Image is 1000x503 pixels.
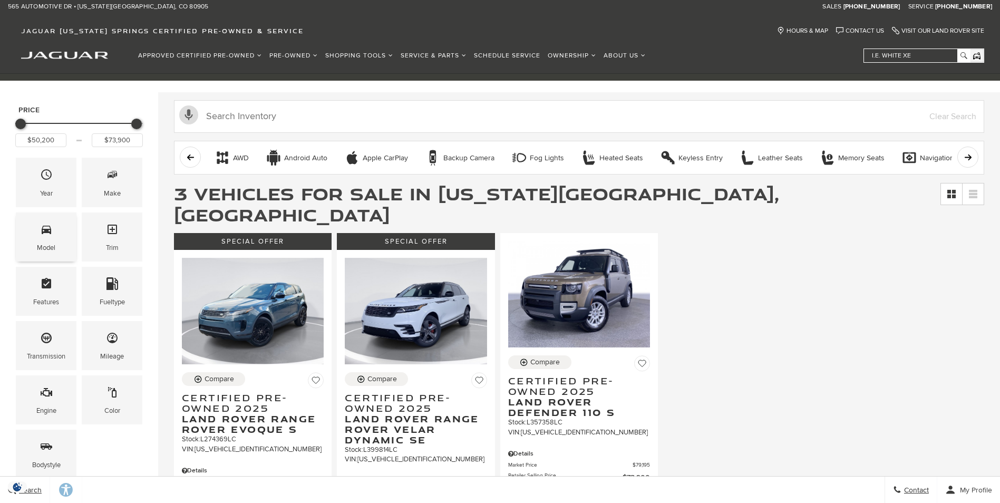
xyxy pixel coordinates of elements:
[131,119,142,129] div: Maximum Price
[935,3,992,11] a: [PHONE_NUMBER]
[21,27,304,35] span: Jaguar [US_STATE] Springs Certified Pre-Owned & Service
[508,375,642,396] span: Certified Pre-Owned 2025
[174,233,332,250] div: Special Offer
[82,267,142,316] div: FueltypeFueltype
[182,466,324,476] div: Pricing Details - Certified Pre-Owned 2025 Land Rover Range Rover Evoque S
[266,46,322,65] a: Pre-Owned
[337,233,494,250] div: Special Offer
[215,150,230,166] div: AWD
[5,481,30,492] section: Click to Open Cookie Consent Modal
[345,392,479,413] span: Certified Pre-Owned 2025
[16,321,76,370] div: TransmissionTransmission
[233,153,249,163] div: AWD
[634,355,650,375] button: Save Vehicle
[100,351,124,362] div: Mileage
[508,355,571,369] button: Compare Vehicle
[363,153,408,163] div: Apple CarPlay
[470,46,544,65] a: Schedule Service
[397,46,470,65] a: Service & Parts
[892,27,984,35] a: Visit Our Land Rover Site
[16,212,76,262] div: ModelModel
[15,115,143,147] div: Price
[734,147,809,169] button: Leather SeatsLeather Seats
[182,392,324,434] a: Certified Pre-Owned 2025Land Rover Range Rover Evoque S
[530,357,560,367] div: Compare
[345,445,487,454] div: Stock : L399814LC
[260,147,333,169] button: Android AutoAndroid Auto
[40,438,53,459] span: Bodystyle
[104,405,120,417] div: Color
[740,150,755,166] div: Leather Seats
[820,150,836,166] div: Memory Seats
[777,27,828,35] a: Hours & Map
[182,444,324,454] div: VIN: [US_VEHICLE_IDENTIFICATION_NUMBER]
[322,46,397,65] a: Shopping Tools
[209,147,255,169] button: AWDAWD
[134,46,266,65] a: Approved Certified Pre-Owned
[838,153,885,163] div: Memory Seats
[21,50,108,59] a: jaguar
[106,166,119,187] span: Make
[182,413,316,434] span: Land Rover Range Rover Evoque S
[40,188,53,199] div: Year
[5,481,30,492] img: Opt-Out Icon
[367,374,397,384] div: Compare
[599,153,643,163] div: Heated Seats
[506,147,570,169] button: Fog LightsFog Lights
[678,153,723,163] div: Keyless Entry
[205,374,234,384] div: Compare
[443,153,494,163] div: Backup Camera
[180,147,201,168] button: scroll left
[508,461,633,469] span: Market Price
[15,119,26,129] div: Minimum Price
[106,329,119,351] span: Mileage
[864,49,969,62] input: i.e. White XE
[92,133,143,147] input: Maximum
[575,147,649,169] button: Heated SeatsHeated Seats
[16,430,76,479] div: BodystyleBodystyle
[600,46,649,65] a: About Us
[266,150,281,166] div: Android Auto
[508,241,650,347] img: 2025 Land Rover Defender 110 S
[37,242,55,254] div: Model
[36,405,56,417] div: Engine
[182,372,245,386] button: Compare Vehicle
[901,150,917,166] div: Navigation System
[308,372,324,392] button: Save Vehicle
[174,181,779,227] span: 3 Vehicles for Sale in [US_STATE][GEOGRAPHIC_DATA], [GEOGRAPHIC_DATA]
[814,147,890,169] button: Memory SeatsMemory Seats
[8,3,208,11] a: 565 Automotive Dr • [US_STATE][GEOGRAPHIC_DATA], CO 80905
[345,258,487,364] img: 2025 Land Rover Range Rover Velar Dynamic SE
[82,375,142,424] div: ColorColor
[530,153,564,163] div: Fog Lights
[508,472,650,483] a: Retailer Selling Price $73,900
[182,258,324,364] img: 2025 Land Rover Range Rover Evoque S
[16,27,309,35] a: Jaguar [US_STATE] Springs Certified Pre-Owned & Service
[174,100,984,133] input: Search Inventory
[544,46,600,65] a: Ownership
[920,153,980,163] div: Navigation System
[758,153,803,163] div: Leather Seats
[182,392,316,413] span: Certified Pre-Owned 2025
[345,372,408,386] button: Compare Vehicle
[654,147,729,169] button: Keyless EntryKeyless Entry
[106,275,119,296] span: Fueltype
[937,477,1000,503] button: Open user profile menu
[40,275,53,296] span: Features
[179,105,198,124] svg: Click to toggle on voice search
[106,220,119,242] span: Trim
[896,147,986,169] button: Navigation SystemNavigation System
[134,46,649,65] nav: Main Navigation
[18,105,140,115] h5: Price
[345,413,479,445] span: Land Rover Range Rover Velar Dynamic SE
[21,52,108,59] img: Jaguar
[32,459,61,471] div: Bodystyle
[104,188,121,199] div: Make
[660,150,676,166] div: Keyless Entry
[33,296,59,308] div: Features
[40,166,53,187] span: Year
[508,428,650,437] div: VIN: [US_VEHICLE_IDENTIFICATION_NUMBER]
[822,3,841,11] span: Sales
[508,449,650,459] div: Pricing Details - Certified Pre-Owned 2025 Land Rover Defender 110 S
[345,392,487,445] a: Certified Pre-Owned 2025Land Rover Range Rover Velar Dynamic SE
